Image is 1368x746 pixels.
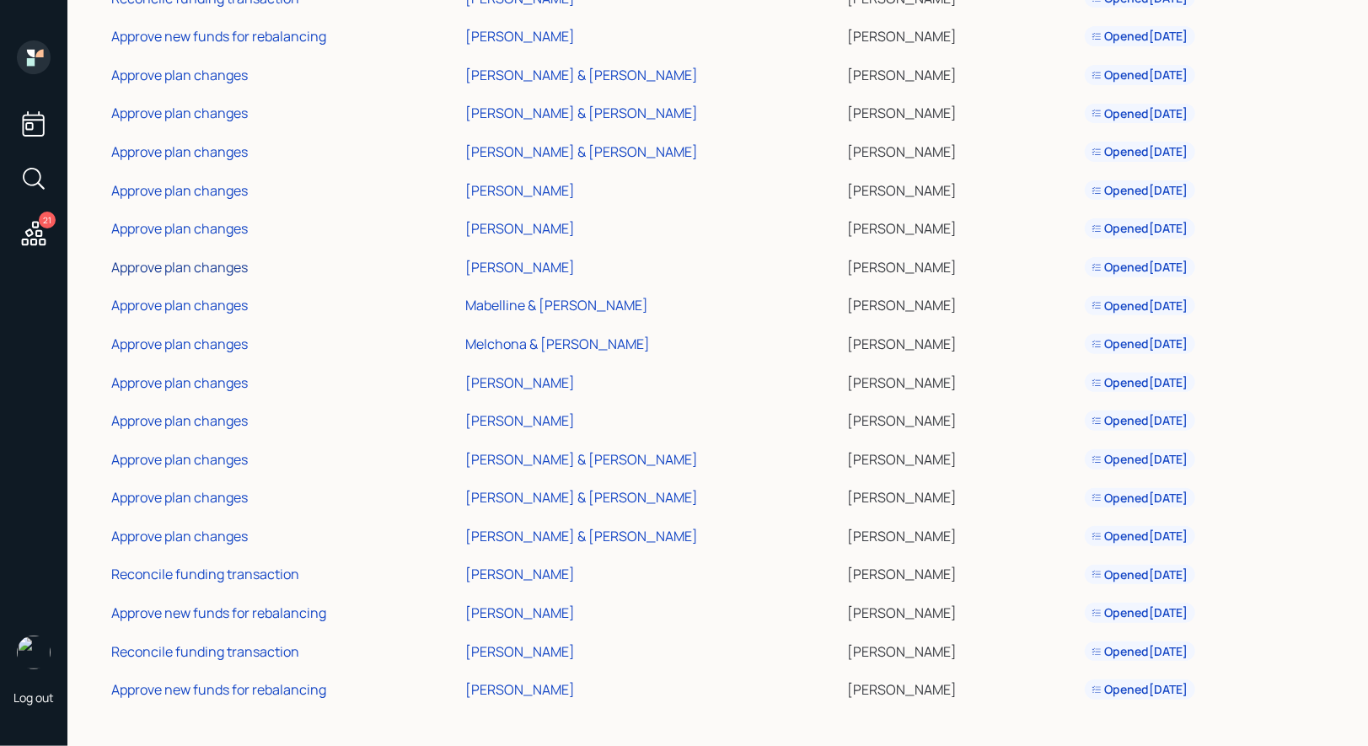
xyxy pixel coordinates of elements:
div: Approve plan changes [111,142,248,161]
td: [PERSON_NAME] [845,207,1081,245]
td: [PERSON_NAME] [845,514,1081,553]
div: Approve plan changes [111,411,248,430]
div: Opened [DATE] [1092,604,1188,621]
div: Melchona & [PERSON_NAME] [465,335,650,353]
div: Approve new funds for rebalancing [111,27,326,46]
div: Reconcile funding transaction [111,565,299,583]
td: [PERSON_NAME] [845,476,1081,515]
div: Opened [DATE] [1092,643,1188,660]
div: Opened [DATE] [1092,182,1188,199]
img: treva-nostdahl-headshot.png [17,636,51,669]
td: [PERSON_NAME] [845,361,1081,400]
div: [PERSON_NAME] & [PERSON_NAME] [465,104,698,122]
td: [PERSON_NAME] [845,437,1081,476]
div: [PERSON_NAME] & [PERSON_NAME] [465,488,698,507]
td: [PERSON_NAME] [845,284,1081,323]
div: Approve plan changes [111,296,248,314]
div: Opened [DATE] [1092,67,1188,83]
div: Approve plan changes [111,335,248,353]
div: [PERSON_NAME] [465,258,575,276]
div: [PERSON_NAME] [465,680,575,699]
div: Opened [DATE] [1092,335,1188,352]
div: Approve plan changes [111,219,248,238]
td: [PERSON_NAME] [845,169,1081,207]
div: Opened [DATE] [1092,220,1188,237]
div: Approve plan changes [111,488,248,507]
div: Opened [DATE] [1092,528,1188,545]
div: [PERSON_NAME] & [PERSON_NAME] [465,142,698,161]
div: [PERSON_NAME] [465,27,575,46]
div: 21 [39,212,56,228]
td: [PERSON_NAME] [845,92,1081,131]
div: Approve plan changes [111,66,248,84]
div: [PERSON_NAME] [465,181,575,200]
td: [PERSON_NAME] [845,591,1081,630]
td: [PERSON_NAME] [845,668,1081,706]
div: Opened [DATE] [1092,105,1188,122]
div: Approve plan changes [111,104,248,122]
div: Approve plan changes [111,181,248,200]
td: [PERSON_NAME] [845,14,1081,53]
div: Approve plan changes [111,258,248,276]
div: Opened [DATE] [1092,374,1188,391]
div: Approve plan changes [111,450,248,469]
div: Opened [DATE] [1092,566,1188,583]
div: [PERSON_NAME] & [PERSON_NAME] [465,66,698,84]
div: Opened [DATE] [1092,143,1188,160]
div: Opened [DATE] [1092,412,1188,429]
td: [PERSON_NAME] [845,399,1081,437]
td: [PERSON_NAME] [845,130,1081,169]
td: [PERSON_NAME] [845,553,1081,592]
div: Approve plan changes [111,527,248,545]
div: Approve new funds for rebalancing [111,680,326,699]
div: [PERSON_NAME] [465,373,575,392]
div: [PERSON_NAME] [465,642,575,661]
div: Mabelline & [PERSON_NAME] [465,296,648,314]
div: Opened [DATE] [1092,28,1188,45]
div: Approve plan changes [111,373,248,392]
div: Opened [DATE] [1092,259,1188,276]
td: [PERSON_NAME] [845,322,1081,361]
div: Approve new funds for rebalancing [111,604,326,622]
div: [PERSON_NAME] [465,565,575,583]
div: [PERSON_NAME] [465,604,575,622]
div: [PERSON_NAME] [465,219,575,238]
div: [PERSON_NAME] [465,411,575,430]
div: Reconcile funding transaction [111,642,299,661]
div: Opened [DATE] [1092,681,1188,698]
div: Opened [DATE] [1092,298,1188,314]
td: [PERSON_NAME] [845,245,1081,284]
div: [PERSON_NAME] & [PERSON_NAME] [465,450,698,469]
div: Log out [13,690,54,706]
div: [PERSON_NAME] & [PERSON_NAME] [465,527,698,545]
td: [PERSON_NAME] [845,630,1081,668]
div: Opened [DATE] [1092,490,1188,507]
div: Opened [DATE] [1092,451,1188,468]
td: [PERSON_NAME] [845,53,1081,92]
